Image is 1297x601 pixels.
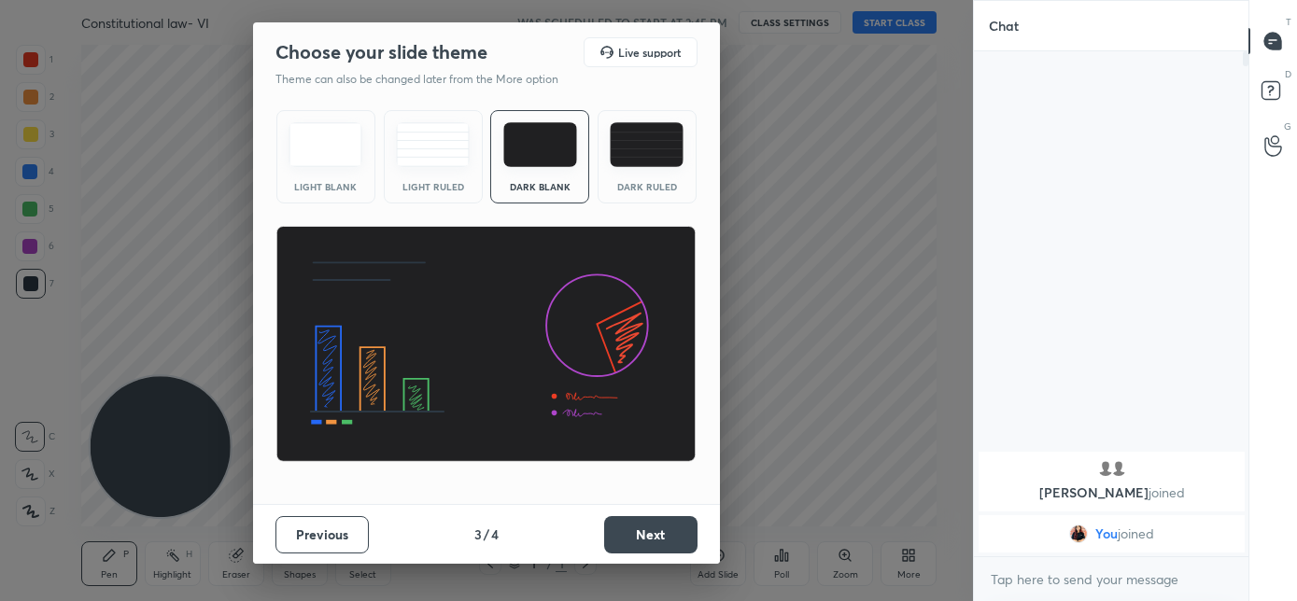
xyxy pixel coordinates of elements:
img: default.png [1108,459,1127,478]
img: default.png [1095,459,1114,478]
p: Theme can also be changed later from the More option [275,71,578,88]
p: Chat [974,1,1034,50]
div: Light Ruled [396,182,471,191]
h2: Choose your slide theme [275,40,487,64]
h4: 4 [491,524,499,544]
div: Light Blank [289,182,363,191]
p: G [1284,119,1291,133]
img: lightTheme.e5ed3b09.svg [289,122,362,167]
span: joined [1148,483,1184,501]
h4: 3 [474,524,482,544]
img: darkThemeBanner.d06ce4a2.svg [275,226,697,463]
div: Dark Ruled [610,182,684,191]
button: Next [604,516,698,553]
img: 05514626b3584cb8bf974ab8136fe915.jpg [1069,524,1088,543]
img: lightRuledTheme.5fabf969.svg [396,122,470,167]
img: darkTheme.f0cc69e5.svg [503,122,577,167]
span: joined [1118,526,1154,541]
div: grid [974,448,1249,556]
img: darkRuledTheme.de295e13.svg [610,122,684,167]
p: [PERSON_NAME] [990,485,1234,500]
button: Previous [275,516,369,553]
p: T [1286,15,1291,29]
h4: / [484,524,489,544]
span: You [1095,526,1118,541]
p: D [1285,67,1291,81]
h5: Live support [618,47,681,58]
div: Dark Blank [502,182,577,191]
